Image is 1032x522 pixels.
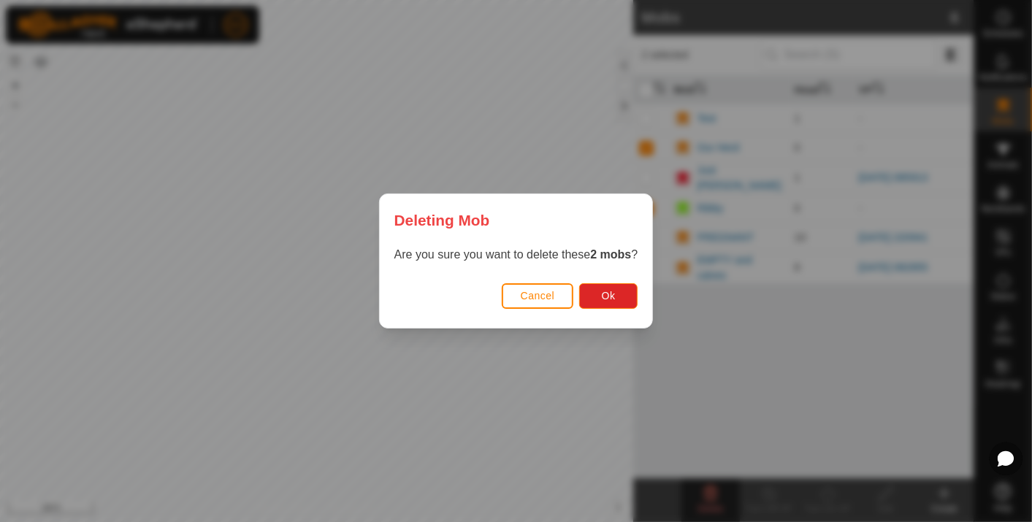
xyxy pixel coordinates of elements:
button: Ok [579,283,638,309]
span: Are you sure you want to delete these ? [394,248,638,261]
span: Cancel [521,290,555,302]
span: Ok [602,290,616,302]
button: Cancel [502,283,574,309]
strong: 2 mobs [590,248,631,261]
span: Deleting Mob [394,209,490,231]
